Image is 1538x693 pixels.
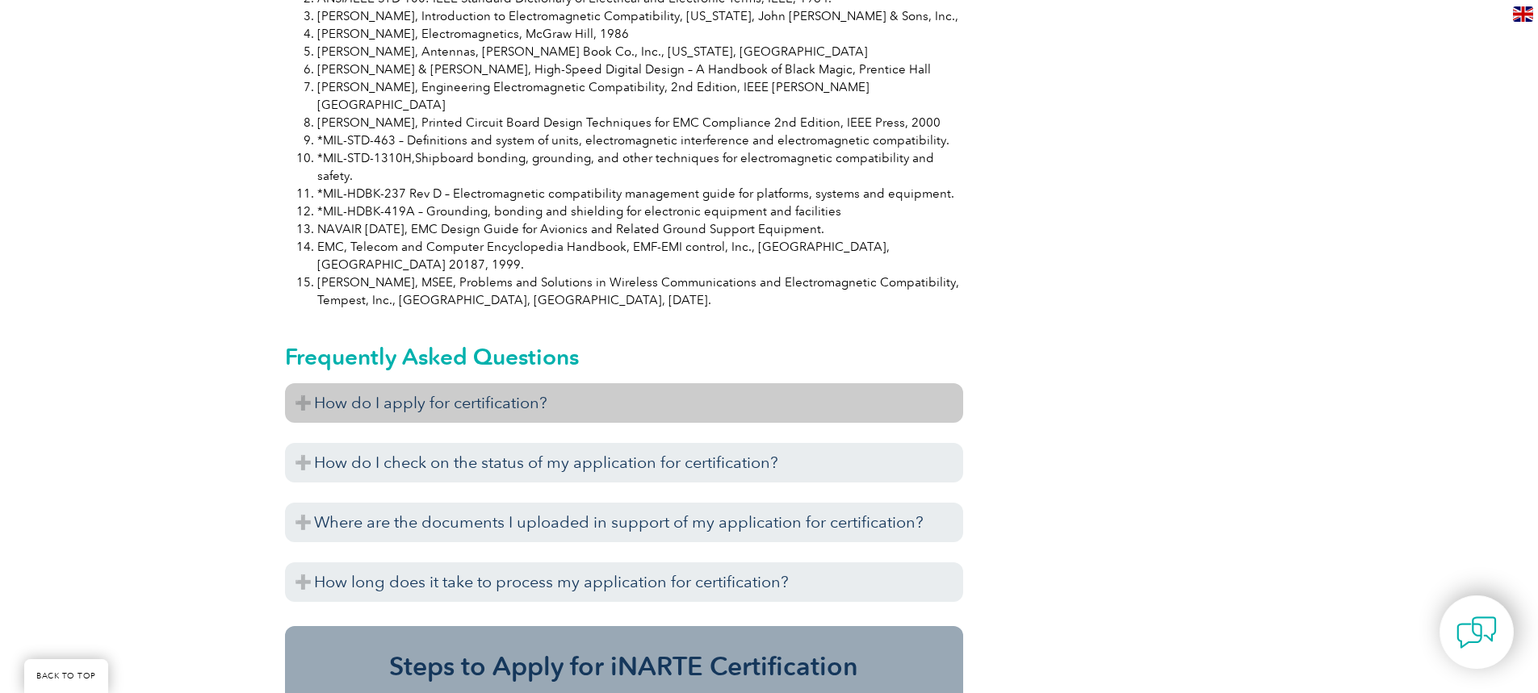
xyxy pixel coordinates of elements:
[24,659,108,693] a: BACK TO TOP
[285,443,963,482] h3: How do I check on the status of my application for certification?
[317,132,963,149] li: *MIL-STD-463 – Definitions and system of units, electromagnetic interference and electromagnetic ...
[317,43,963,61] li: [PERSON_NAME], Antennas, [PERSON_NAME] Book Co., Inc., [US_STATE], [GEOGRAPHIC_DATA]
[1513,6,1533,22] img: en
[285,383,963,423] h3: How do I apply for certification?
[317,61,963,78] li: [PERSON_NAME] & [PERSON_NAME], High-Speed Digital Design – A Handbook of Black Magic, Prentice Hall
[309,650,939,683] h3: Steps to Apply for iNARTE Certification
[285,344,963,369] h2: Frequently Asked Questions
[317,78,963,114] li: [PERSON_NAME], Engineering Electromagnetic Compatibility, 2nd Edition, IEEE [PERSON_NAME][GEOGRAP...
[317,25,963,43] li: [PERSON_NAME], Electromagnetics, McGraw Hill, 1986
[317,185,963,202] li: *MIL-HDBK-237 Rev D – Electromagnetic compatibility management guide for platforms, systems and e...
[317,273,963,309] li: [PERSON_NAME], MSEE, Problems and Solutions in Wireless Communications and Electromagnetic Compat...
[317,149,963,185] li: *MIL-STD-1310H,Shipboard bonding, grounding, and other techniques for electromagnetic compatibili...
[285,562,963,602] h3: How long does it take to process my application for certification?
[317,238,963,273] li: EMC, Telecom and Computer Encyclopedia Handbook, EMF-EMI control, Inc., [GEOGRAPHIC_DATA], [GEOGR...
[317,7,963,25] li: [PERSON_NAME], Introduction to Electromagnetic Compatibility, [US_STATE], John [PERSON_NAME] & So...
[317,202,963,220] li: *MIL-HDBK-419A – Grounding, bonding and shielding for electronic equipment and facilities
[285,503,963,542] h3: Where are the documents I uploaded in support of my application for certification?
[1456,612,1497,653] img: contact-chat.png
[317,220,963,238] li: NAVAIR [DATE], EMC Design Guide for Avionics and Related Ground Support Equipment.
[317,114,963,132] li: [PERSON_NAME], Printed Circuit Board Design Techniques for EMC Compliance 2nd Edition, IEEE Press...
